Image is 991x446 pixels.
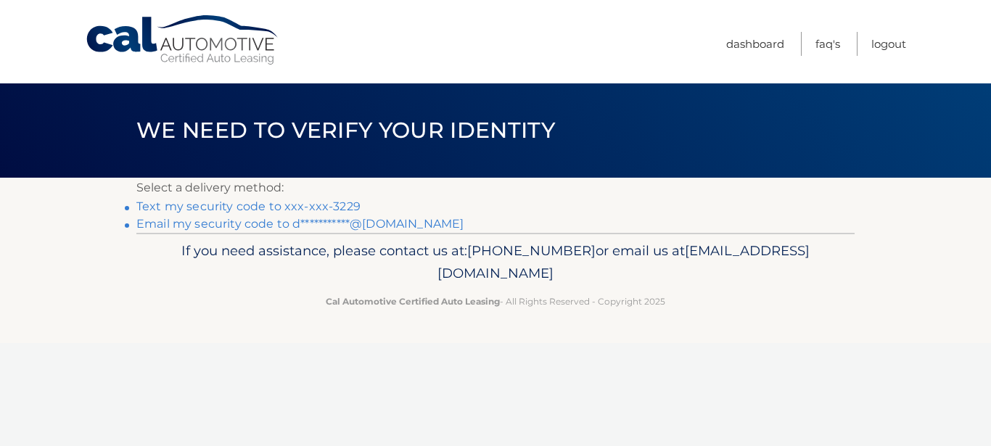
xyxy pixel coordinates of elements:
p: - All Rights Reserved - Copyright 2025 [146,294,845,309]
strong: Cal Automotive Certified Auto Leasing [326,296,500,307]
p: Select a delivery method: [136,178,855,198]
a: Text my security code to xxx-xxx-3229 [136,199,361,213]
a: Cal Automotive [85,15,281,66]
span: [PHONE_NUMBER] [467,242,596,259]
p: If you need assistance, please contact us at: or email us at [146,239,845,286]
a: Logout [871,32,906,56]
a: FAQ's [815,32,840,56]
span: We need to verify your identity [136,117,555,144]
a: Dashboard [726,32,784,56]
